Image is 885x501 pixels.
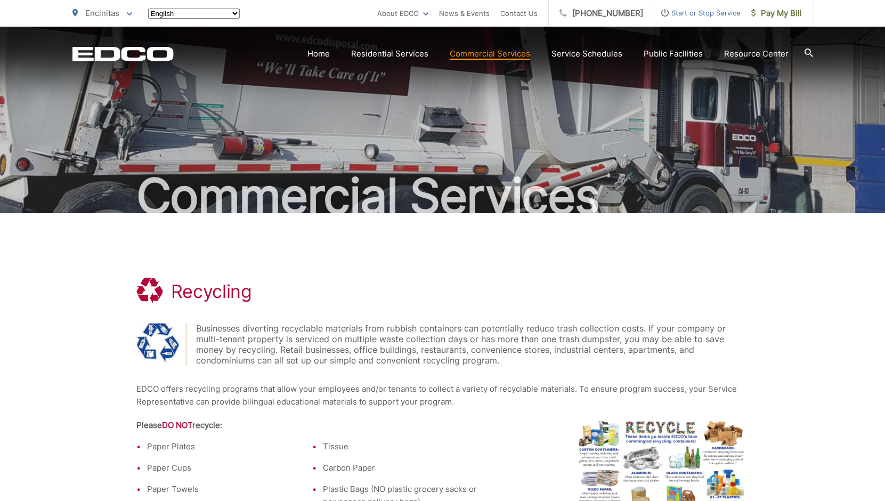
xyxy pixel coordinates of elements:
[136,383,749,408] p: EDCO offers recycling programs that allow your employees and/or tenants to collect a variety of r...
[147,462,312,474] li: Paper Cups
[377,7,428,20] a: About EDCO
[307,47,330,60] a: Home
[351,47,428,60] a: Residential Services
[162,420,192,430] strong: DO NOT
[323,440,488,453] li: Tissue
[147,483,312,496] li: Paper Towels
[644,47,703,60] a: Public Facilities
[148,9,240,19] select: Select a language
[136,323,179,362] img: Recycling Symbol
[551,47,622,60] a: Service Schedules
[439,7,490,20] a: News & Events
[751,7,802,20] span: Pay My Bill
[500,7,538,20] a: Contact Us
[136,419,488,440] th: Please recycle:
[147,440,312,453] li: Paper Plates
[196,323,749,366] div: Businesses diverting recyclable materials from rubbish containers can potentially reduce trash co...
[323,462,488,474] li: Carbon Paper
[450,47,530,60] a: Commercial Services
[72,169,813,223] h2: Commercial Services
[724,47,789,60] a: Resource Center
[171,281,252,302] h1: Recycling
[72,46,174,61] a: EDCD logo. Return to the homepage.
[85,8,119,18] span: Encinitas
